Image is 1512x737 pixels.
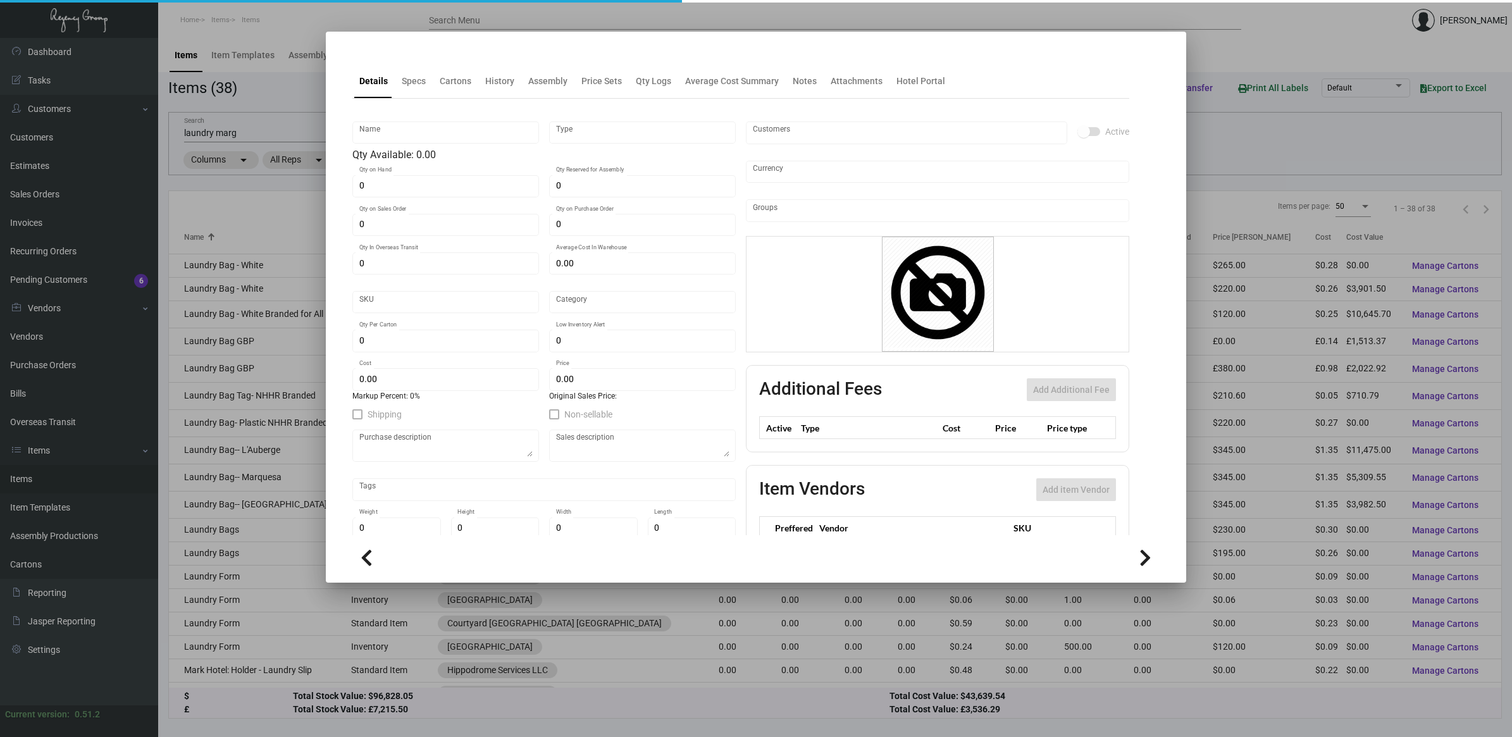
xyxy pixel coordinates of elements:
[75,708,100,721] div: 0.51.2
[1036,478,1116,501] button: Add item Vendor
[636,75,671,88] div: Qty Logs
[359,75,388,88] div: Details
[753,206,1123,216] input: Add new..
[1007,517,1115,539] th: SKU
[528,75,567,88] div: Assembly
[793,75,817,88] div: Notes
[992,417,1044,439] th: Price
[813,517,1007,539] th: Vendor
[759,378,882,401] h2: Additional Fees
[352,147,736,163] div: Qty Available: 0.00
[1043,485,1110,495] span: Add item Vendor
[368,407,402,422] span: Shipping
[759,478,865,501] h2: Item Vendors
[798,417,939,439] th: Type
[831,75,883,88] div: Attachments
[753,128,1061,138] input: Add new..
[939,417,991,439] th: Cost
[760,417,798,439] th: Active
[1044,417,1101,439] th: Price type
[440,75,471,88] div: Cartons
[685,75,779,88] div: Average Cost Summary
[896,75,945,88] div: Hotel Portal
[5,708,70,721] div: Current version:
[760,517,814,539] th: Preffered
[1105,124,1129,139] span: Active
[564,407,612,422] span: Non-sellable
[1033,385,1110,395] span: Add Additional Fee
[581,75,622,88] div: Price Sets
[1027,378,1116,401] button: Add Additional Fee
[402,75,426,88] div: Specs
[485,75,514,88] div: History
